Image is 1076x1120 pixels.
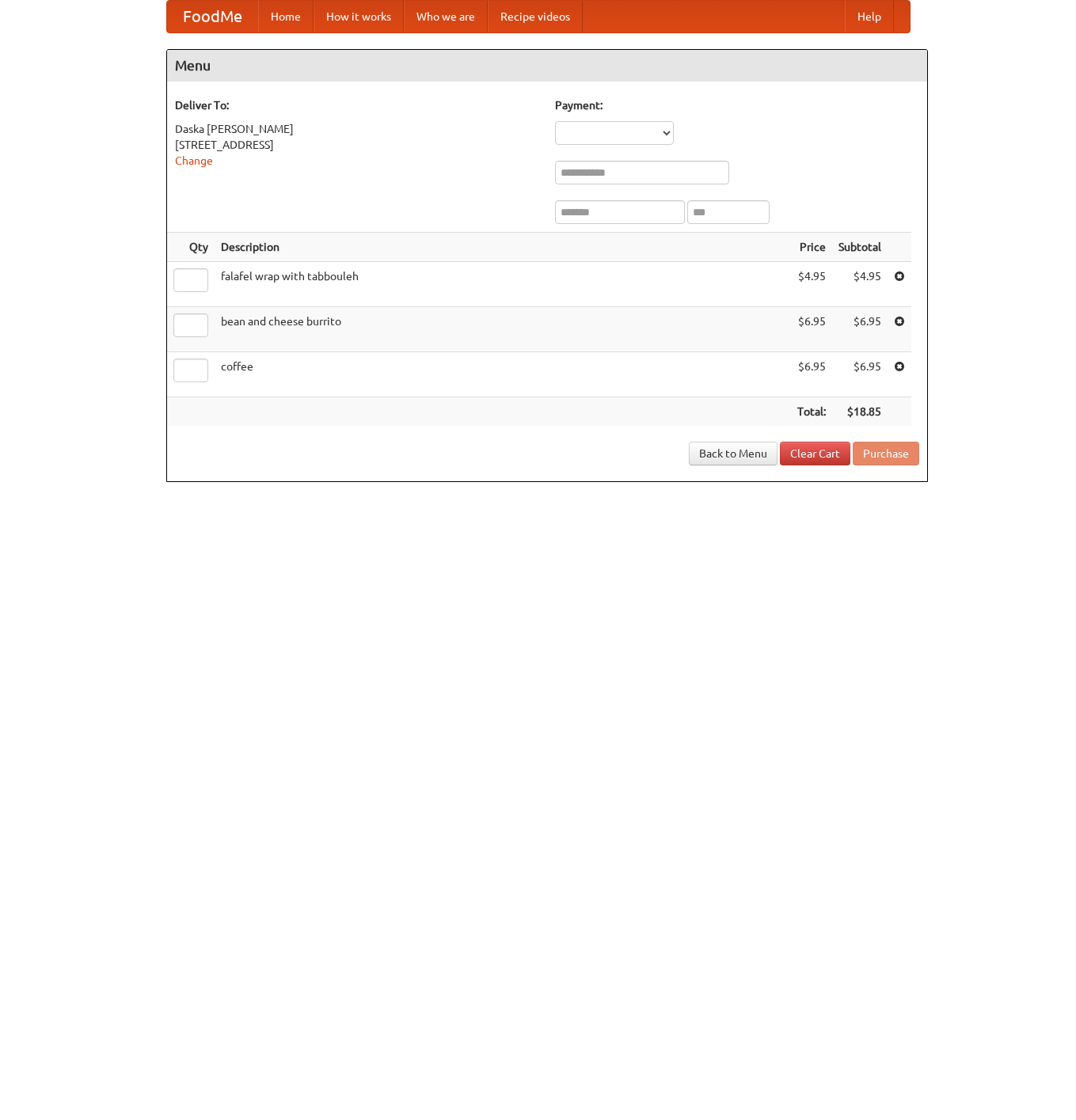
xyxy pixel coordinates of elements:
[167,1,258,32] a: FoodMe
[555,97,919,113] h5: Payment:
[175,154,213,167] a: Change
[853,442,919,465] button: Purchase
[791,262,832,307] td: $4.95
[404,1,488,32] a: Who we are
[780,442,850,465] a: Clear Cart
[314,1,404,32] a: How it works
[845,1,894,32] a: Help
[167,50,927,82] h4: Menu
[215,262,791,307] td: falafel wrap with tabbouleh
[689,442,778,465] a: Back to Menu
[175,121,539,137] div: Daska [PERSON_NAME]
[791,233,832,262] th: Price
[167,233,215,262] th: Qty
[175,137,539,153] div: [STREET_ADDRESS]
[832,233,888,262] th: Subtotal
[215,307,791,352] td: bean and cheese burrito
[832,307,888,352] td: $6.95
[832,397,888,427] th: $18.85
[791,307,832,352] td: $6.95
[832,352,888,397] td: $6.95
[175,97,539,113] h5: Deliver To:
[215,233,791,262] th: Description
[832,262,888,307] td: $4.95
[215,352,791,397] td: coffee
[488,1,583,32] a: Recipe videos
[791,352,832,397] td: $6.95
[258,1,314,32] a: Home
[791,397,832,427] th: Total:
